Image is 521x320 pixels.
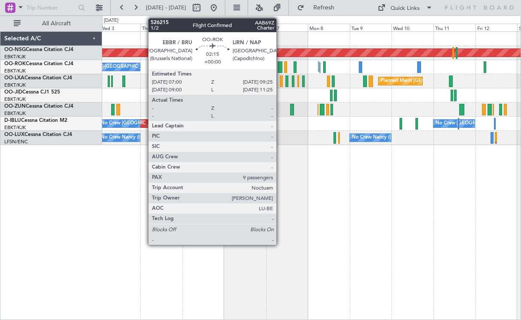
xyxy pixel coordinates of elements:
a: OO-ZUNCessna Citation CJ4 [4,104,73,109]
span: [DATE] - [DATE] [146,4,186,12]
a: EBKT/KJK [4,54,26,60]
a: D-IBLUCessna Citation M2 [4,118,67,123]
a: OO-ROKCessna Citation CJ4 [4,61,73,66]
input: Trip Number [26,1,76,14]
div: Mon 8 [308,24,350,31]
div: No Crew Nancy (Essey) [101,131,152,144]
a: EBKT/KJK [4,110,26,117]
span: All Aircraft [22,21,91,27]
span: OO-JID [4,90,22,95]
button: All Aircraft [9,17,93,30]
div: Tue 9 [350,24,392,31]
a: EBKT/KJK [4,82,26,88]
div: Fri 12 [476,24,518,31]
a: OO-LXACessna Citation CJ4 [4,75,72,81]
div: Fri 5 [182,24,224,31]
a: OO-NSGCessna Citation CJ4 [4,47,73,52]
span: OO-ROK [4,61,26,66]
div: Wed 10 [391,24,433,31]
a: OO-JIDCessna CJ1 525 [4,90,60,95]
div: Thu 11 [433,24,476,31]
div: Quick Links [391,4,420,13]
span: OO-LUX [4,132,24,137]
a: OO-LUXCessna Citation CJ4 [4,132,72,137]
button: Quick Links [373,1,437,15]
div: Sun 7 [266,24,308,31]
div: Thu 4 [140,24,182,31]
div: No Crew Nancy (Essey) [352,131,403,144]
span: D-IBLU [4,118,21,123]
div: Sat 6 [224,24,266,31]
span: OO-NSG [4,47,26,52]
a: EBKT/KJK [4,124,26,131]
a: EBKT/KJK [4,68,26,74]
span: OO-ZUN [4,104,26,109]
a: EBKT/KJK [4,96,26,103]
span: OO-LXA [4,75,24,81]
div: [DATE] [104,17,118,24]
span: Refresh [306,5,342,11]
div: Wed 3 [99,24,141,31]
a: LFSN/ENC [4,139,28,145]
button: Refresh [293,1,345,15]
